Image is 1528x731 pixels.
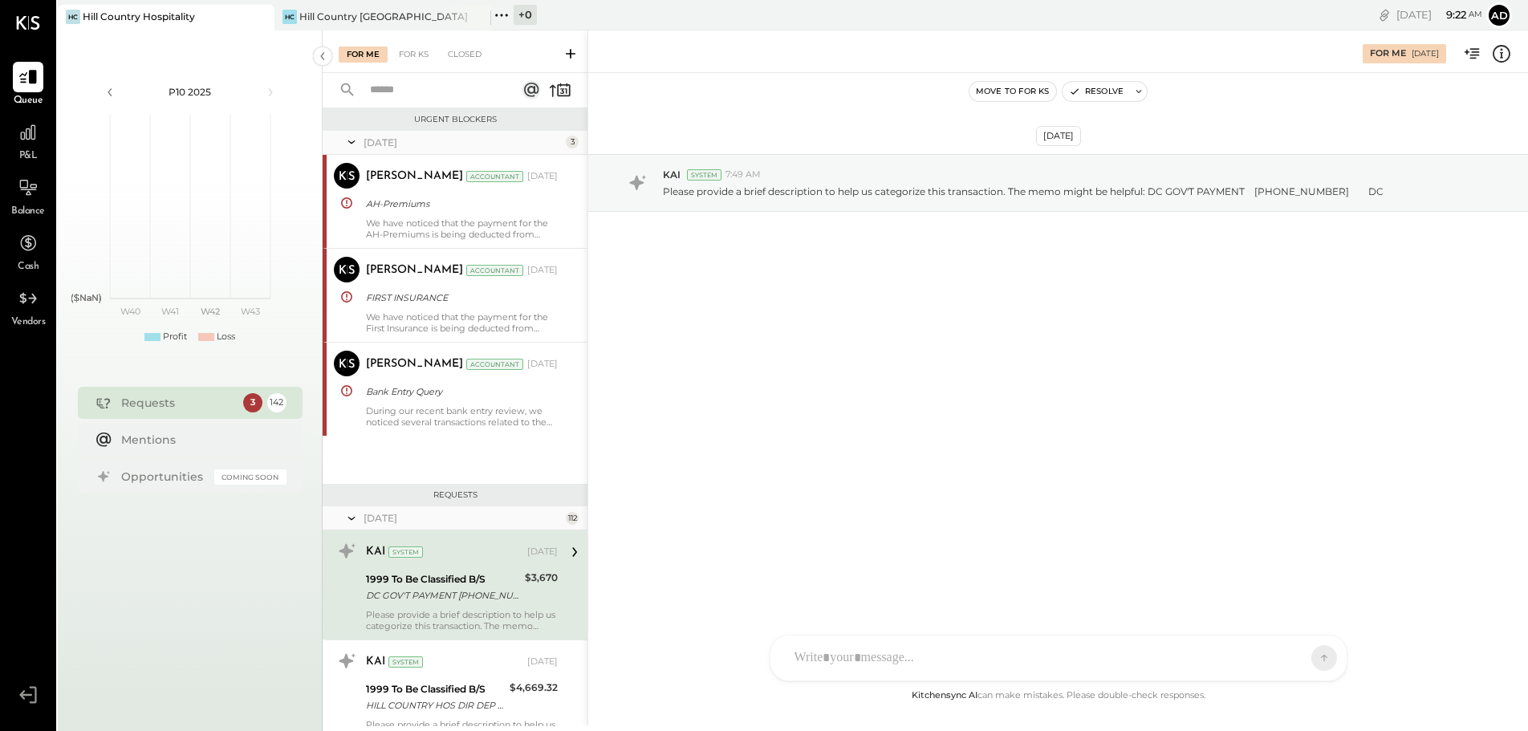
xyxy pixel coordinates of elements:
div: FIRST INSURANCE [366,290,553,306]
span: Balance [11,205,45,219]
div: DC GOV'T PAYMENT [PHONE_NUMBER] DC [366,587,520,603]
text: ($NaN) [71,292,102,303]
span: KAI [663,168,681,181]
div: For KS [391,47,437,63]
div: [DATE] [364,136,562,149]
div: [DATE] [527,170,558,183]
span: Cash [18,260,39,274]
div: System [388,546,423,558]
div: [DATE] [1396,7,1482,22]
div: [DATE] [527,546,558,558]
div: HILL COUNTRY HOS DIR DEP 95060000 [366,697,505,713]
div: Accountant [466,359,523,370]
span: Vendors [11,315,46,330]
div: 3 [243,393,262,412]
span: P&L [19,149,38,164]
div: $4,669.32 [510,680,558,696]
div: copy link [1376,6,1392,23]
text: W43 [241,306,260,317]
div: HC [66,10,80,24]
div: [PERSON_NAME] [366,169,463,185]
div: Hill Country [GEOGRAPHIC_DATA] [299,10,467,23]
span: # [454,331,465,348]
div: [PERSON_NAME] [366,356,463,372]
a: P&L [1,117,55,164]
a: Cash [1,228,55,274]
div: P10 2025 [122,85,258,99]
div: $3,670 [525,570,558,586]
div: Requests [121,395,235,411]
div: [DATE] [527,656,558,668]
div: 112 [566,512,579,525]
text: W42 [201,306,220,317]
a: Vendors [1,283,55,330]
div: Closed [440,47,490,63]
div: Opportunities [121,469,206,485]
div: For Me [1370,47,1406,60]
text: W40 [120,306,140,317]
div: System [687,169,721,181]
div: Coming Soon [214,469,286,485]
div: Requests [331,489,579,501]
div: [DATE] [527,264,558,277]
button: Move to for ks [969,82,1056,101]
div: Accountant [466,171,523,182]
div: KAI [366,544,385,560]
text: W41 [161,306,179,317]
div: Accountant [466,265,523,276]
span: # [454,237,465,254]
div: During our recent bank entry review, we noticed several transactions related to the following des... [366,405,558,428]
div: System [388,656,423,668]
div: We have noticed that the payment for the AH-Premiums is being deducted from Dime Bank Account 087... [366,217,558,240]
div: KAI [366,654,385,670]
div: [DATE] [364,511,562,525]
div: 1999 To Be Classified B/S [366,681,505,697]
button: Resolve [1063,82,1130,101]
div: 142 [267,393,286,412]
div: 3 [566,136,579,148]
div: AH-Premiums [366,196,553,212]
div: Mentions [121,432,278,448]
div: Bank Entry Query [366,384,553,400]
div: Profit [163,331,187,343]
p: Please provide a brief description to help us categorize this transaction. The memo might be help... [663,185,1384,198]
div: + 0 [514,5,537,25]
a: Balance [1,173,55,219]
div: [DATE] [527,358,558,371]
div: [DATE] [1036,126,1081,146]
div: 1999 To Be Classified B/S [366,571,520,587]
div: Please provide a brief description to help us categorize this transaction. The memo might be help... [366,609,558,632]
div: HC [282,10,297,24]
div: [PERSON_NAME] [366,262,463,278]
div: We have noticed that the payment for the First Insurance is being deducted from Dime Bank Account... [366,311,558,334]
button: Ad [1486,2,1512,28]
div: [DATE] [1412,48,1439,59]
span: Queue [14,94,43,108]
div: Loss [217,331,235,343]
div: For Me [339,47,388,63]
div: Hill Country Hospitality [83,10,195,23]
div: Urgent Blockers [331,114,579,125]
span: 7:49 AM [725,169,761,181]
a: Queue [1,62,55,108]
